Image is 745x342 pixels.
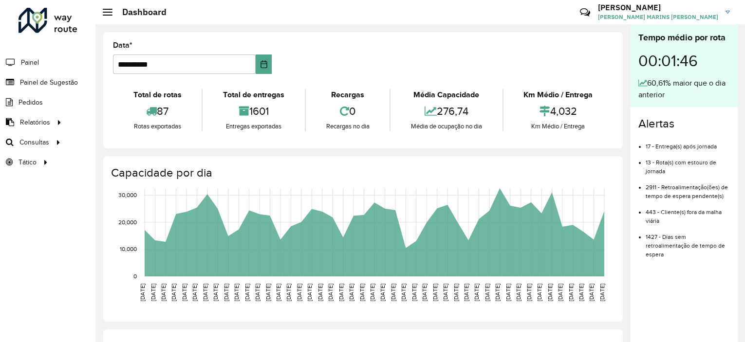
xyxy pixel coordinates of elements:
[390,284,396,301] text: [DATE]
[338,284,344,301] text: [DATE]
[139,284,146,301] text: [DATE]
[205,122,302,131] div: Entregas exportadas
[646,151,730,176] li: 13 - Rota(s) com estouro de jornada
[442,284,448,301] text: [DATE]
[421,284,428,301] text: [DATE]
[646,176,730,200] li: 2911 - Retroalimentação(ões) de tempo de espera pendente(s)
[19,157,37,167] span: Tático
[118,219,137,225] text: 20,000
[285,284,292,301] text: [DATE]
[327,284,334,301] text: [DATE]
[578,284,584,301] text: [DATE]
[296,284,302,301] text: [DATE]
[115,101,199,122] div: 87
[393,89,500,101] div: Média Capacidade
[150,284,156,301] text: [DATE]
[646,200,730,225] li: 443 - Cliente(s) fora da malha viária
[120,246,137,252] text: 10,000
[646,135,730,151] li: 17 - Entrega(s) após jornada
[568,284,574,301] text: [DATE]
[432,284,438,301] text: [DATE]
[506,89,611,101] div: Km Médio / Entrega
[473,284,480,301] text: [DATE]
[254,284,261,301] text: [DATE]
[411,284,417,301] text: [DATE]
[393,122,500,131] div: Média de ocupação no dia
[638,44,730,77] div: 00:01:46
[359,284,365,301] text: [DATE]
[646,225,730,259] li: 1427 - Dias sem retroalimentação de tempo de espera
[202,284,208,301] text: [DATE]
[275,284,281,301] text: [DATE]
[118,192,137,198] text: 30,000
[265,284,271,301] text: [DATE]
[400,284,407,301] text: [DATE]
[223,284,229,301] text: [DATE]
[638,77,730,101] div: 60,61% maior que o dia anterior
[115,89,199,101] div: Total de rotas
[515,284,521,301] text: [DATE]
[233,284,240,301] text: [DATE]
[505,284,511,301] text: [DATE]
[598,13,718,21] span: [PERSON_NAME] MARINS [PERSON_NAME]
[463,284,469,301] text: [DATE]
[526,284,532,301] text: [DATE]
[588,284,595,301] text: [DATE]
[453,284,459,301] text: [DATE]
[19,97,43,108] span: Pedidos
[306,284,313,301] text: [DATE]
[506,122,611,131] div: Km Médio / Entrega
[133,273,137,279] text: 0
[170,284,177,301] text: [DATE]
[575,2,596,23] a: Contato Rápido
[308,89,387,101] div: Recargas
[369,284,375,301] text: [DATE]
[536,284,542,301] text: [DATE]
[160,284,167,301] text: [DATE]
[308,122,387,131] div: Recargas no dia
[112,7,167,18] h2: Dashboard
[20,77,78,88] span: Painel de Sugestão
[494,284,501,301] text: [DATE]
[598,3,718,12] h3: [PERSON_NAME]
[111,166,613,180] h4: Capacidade por dia
[20,117,50,127] span: Relatórios
[308,101,387,122] div: 0
[506,101,611,122] div: 4,032
[113,39,132,51] label: Data
[244,284,250,301] text: [DATE]
[21,57,39,68] span: Painel
[115,122,199,131] div: Rotas exportadas
[205,101,302,122] div: 1601
[484,284,490,301] text: [DATE]
[348,284,354,301] text: [DATE]
[256,54,272,74] button: Choose Date
[317,284,323,301] text: [DATE]
[181,284,187,301] text: [DATE]
[393,101,500,122] div: 276,74
[638,31,730,44] div: Tempo médio por rota
[547,284,553,301] text: [DATE]
[379,284,386,301] text: [DATE]
[19,137,49,147] span: Consultas
[557,284,563,301] text: [DATE]
[191,284,198,301] text: [DATE]
[599,284,605,301] text: [DATE]
[205,89,302,101] div: Total de entregas
[638,117,730,131] h4: Alertas
[212,284,219,301] text: [DATE]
